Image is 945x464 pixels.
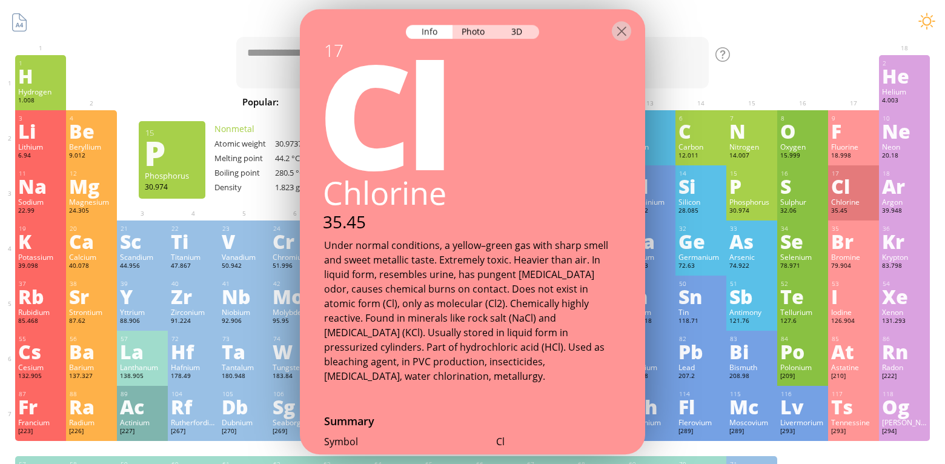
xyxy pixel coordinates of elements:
div: 39.948 [882,207,927,216]
div: Vanadium [222,252,267,262]
div: 115 [730,390,774,398]
div: 39.098 [18,262,63,271]
div: 37 [19,280,63,288]
div: 35.45 [299,211,645,233]
div: Si [678,176,723,196]
div: 116 [781,390,825,398]
div: 74 [273,335,317,343]
div: 1 [19,59,63,67]
div: P [144,143,199,162]
div: Pb [678,342,723,361]
div: Hydrogen [18,87,63,96]
div: 30.973761998 [275,138,336,149]
div: Potassium [18,252,63,262]
div: Ti [171,231,216,251]
div: [267] [171,427,216,437]
div: 95.95 [273,317,317,326]
div: Rn [882,342,927,361]
div: 24 [273,225,317,233]
div: 30.974 [145,182,199,191]
div: Phosphorus [729,197,774,207]
div: Helium [882,87,927,96]
div: 180.948 [222,372,267,382]
div: 87.62 [69,317,114,326]
div: 121.76 [729,317,774,326]
div: La [120,342,165,361]
div: He [882,66,927,85]
div: S [780,176,825,196]
div: Ta [222,342,267,361]
div: 35.45 [831,207,876,216]
div: 89 [121,390,165,398]
div: Nihonium [628,417,673,427]
div: 50.942 [222,262,267,271]
div: [226] [69,427,114,437]
div: Hafnium [171,362,216,372]
div: Iodine [831,307,876,317]
div: 17 [832,170,876,177]
div: 5 [629,114,673,122]
div: Cl [831,176,876,196]
div: 41 [222,280,267,288]
div: Nitrogen [729,142,774,151]
div: 1.008 [18,96,63,106]
div: Astatine [831,362,876,372]
span: Methane [617,94,670,109]
div: Cl [496,435,621,448]
div: [227] [120,427,165,437]
div: Ts [831,397,876,416]
div: Ge [678,231,723,251]
div: Molybdenum [273,307,317,317]
div: Melting point [214,153,275,164]
div: Kr [882,231,927,251]
div: 83.798 [882,262,927,271]
div: Polonium [780,362,825,372]
div: Ga [628,231,673,251]
div: Density [214,182,275,193]
div: 4 [70,114,114,122]
div: Under normal conditions, a yellow–green gas with sharp smell and sweet metallic taste. Extremely ... [324,238,621,383]
div: 28.085 [678,207,723,216]
div: 18 [883,170,927,177]
div: N [729,121,774,141]
div: Cl [294,39,645,184]
div: Po [780,342,825,361]
div: Carbon [678,142,723,151]
div: 106 [273,390,317,398]
div: 10.81 [628,151,673,161]
div: Barium [69,362,114,372]
div: Rubidium [18,307,63,317]
div: Dubnium [222,417,267,427]
div: 88.906 [120,317,165,326]
div: Xe [882,287,927,306]
div: Lv [780,397,825,416]
div: Chlorine [299,172,645,214]
div: Neon [882,142,927,151]
div: Rb [18,287,63,306]
div: 208.98 [729,372,774,382]
div: Se [780,231,825,251]
div: Tl [628,342,673,361]
div: 26.982 [628,207,673,216]
div: Francium [18,417,63,427]
div: Atomic weight [214,138,275,149]
div: 117 [832,390,876,398]
div: 82 [679,335,723,343]
div: Tin [678,307,723,317]
div: 39 [121,280,165,288]
div: 3 [19,114,63,122]
div: Sodium [18,197,63,207]
div: 40.078 [69,262,114,271]
div: Te [780,287,825,306]
div: 4.003 [882,96,927,106]
div: Niobium [222,307,267,317]
div: 14 [679,170,723,177]
div: 51.996 [273,262,317,271]
div: 9 [832,114,876,122]
div: O [780,121,825,141]
div: 131.293 [882,317,927,326]
div: [223] [18,427,63,437]
div: Bismuth [729,362,774,372]
div: V [222,231,267,251]
div: In [628,287,673,306]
